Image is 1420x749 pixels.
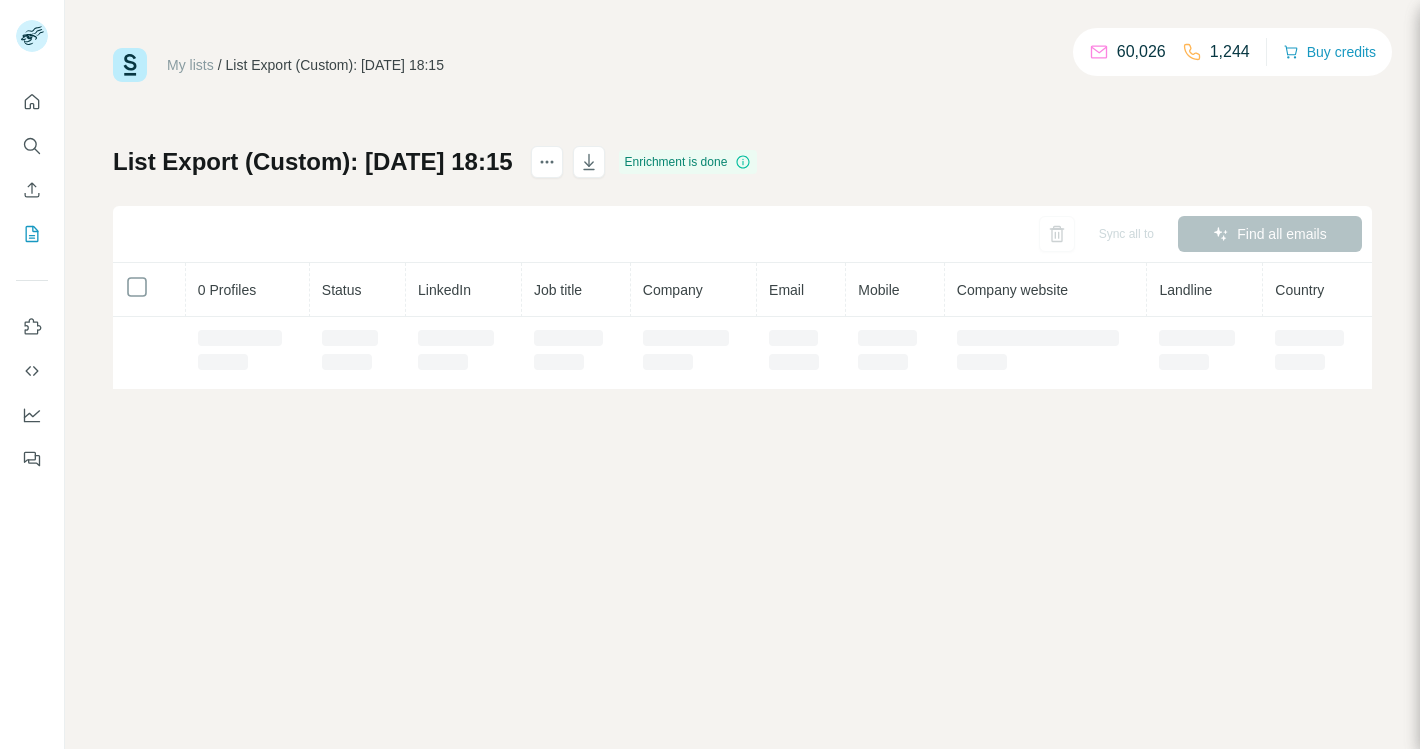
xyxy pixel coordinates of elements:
div: Enrichment is done [619,150,758,174]
button: Enrich CSV [16,172,48,208]
button: Buy credits [1283,38,1376,66]
button: My lists [16,216,48,252]
button: Quick start [16,84,48,120]
span: Country [1275,282,1324,298]
p: 60,026 [1117,40,1166,64]
a: My lists [167,57,214,73]
button: actions [531,146,563,178]
button: Use Surfe API [16,353,48,389]
span: Company website [957,282,1068,298]
span: Company [643,282,703,298]
span: 0 Profiles [198,282,256,298]
span: Job title [534,282,582,298]
p: 1,244 [1210,40,1250,64]
button: Use Surfe on LinkedIn [16,309,48,345]
span: LinkedIn [418,282,471,298]
button: Search [16,128,48,164]
h1: List Export (Custom): [DATE] 18:15 [113,146,513,178]
span: Email [769,282,804,298]
li: / [218,55,222,75]
button: Dashboard [16,397,48,433]
span: Landline [1159,282,1212,298]
img: Surfe Logo [113,48,147,82]
button: Feedback [16,441,48,477]
span: Mobile [858,282,899,298]
div: List Export (Custom): [DATE] 18:15 [226,55,444,75]
span: Status [322,282,362,298]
